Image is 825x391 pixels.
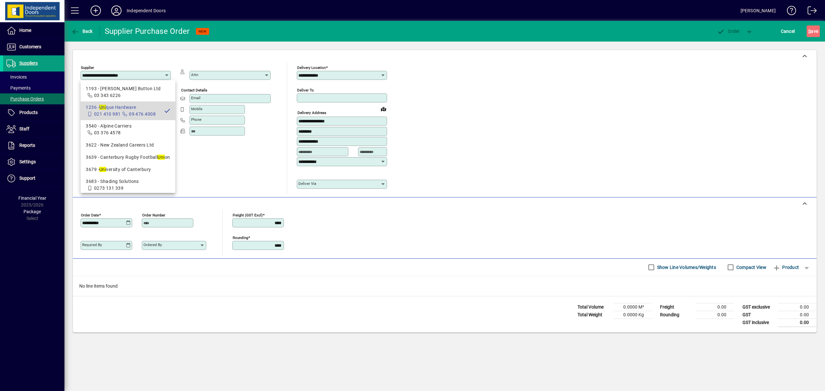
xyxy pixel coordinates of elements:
div: Supplier Purchase Order [105,26,190,36]
td: 0.00 [778,311,817,319]
span: NEW [199,29,207,33]
a: Settings [3,154,64,170]
td: Freight [657,303,695,311]
mat-label: Email [191,96,200,100]
mat-label: Mobile [191,107,202,111]
mat-label: Country [82,159,95,163]
span: Cancel [781,26,795,36]
mat-label: Ordered by [143,243,162,247]
td: GST exclusive [739,303,778,311]
span: Payments [6,85,31,91]
td: GST inclusive [739,319,778,327]
span: Invoices [6,74,27,80]
span: Package [24,209,41,214]
mat-label: Order from [81,88,100,92]
span: Staff [19,126,29,131]
a: Support [3,170,64,186]
a: Customers [3,39,64,55]
mat-label: Deliver To [297,88,314,92]
span: Home [19,28,31,33]
span: Products [19,110,38,115]
td: Total Weight [574,311,613,319]
span: Customers [19,44,41,49]
div: [PERSON_NAME] [741,5,776,16]
td: Total Volume [574,303,613,311]
mat-label: Order date [81,213,99,217]
div: Independent Doors [127,5,166,16]
td: 0.00 [778,319,817,327]
button: Order [714,25,743,37]
mat-label: Required by [82,243,102,247]
span: Financial Year [18,195,46,201]
button: Save [807,25,820,37]
mat-label: Attn [191,72,198,77]
mat-label: Rounding [233,235,248,240]
a: Staff [3,121,64,137]
a: Knowledge Base [782,1,796,22]
app-page-header-button: Back [64,25,100,37]
td: 0.00 [695,303,734,311]
mat-label: Supplier [81,65,94,70]
span: ave [808,26,818,36]
span: S [808,29,811,34]
button: Cancel [779,25,797,37]
a: Invoices [3,72,64,82]
mat-label: Phone [191,117,201,122]
a: Payments [3,82,64,93]
span: Suppliers [19,61,38,66]
span: Support [19,176,35,181]
td: 0.0000 M³ [613,303,652,311]
td: GST [739,311,778,319]
a: View on map [378,104,389,114]
a: Purchase Orders [3,93,64,104]
a: Logout [803,1,817,22]
td: 0.00 [695,311,734,319]
mat-label: Order number [142,213,165,217]
a: Reports [3,138,64,154]
label: Show Line Volumes/Weights [656,264,716,271]
span: Purchase Orders [6,96,44,101]
td: Rounding [657,311,695,319]
span: Settings [19,159,36,164]
mat-label: Delivery Location [297,65,326,70]
div: No line items found [73,276,817,296]
span: Order [717,29,740,34]
label: Compact View [735,264,766,271]
span: Back [71,29,93,34]
a: Home [3,23,64,39]
td: 0.0000 Kg [613,311,652,319]
mat-label: Freight (GST excl) [233,213,263,217]
mat-label: Deliver via [298,181,316,186]
span: Reports [19,143,35,148]
button: Profile [106,5,127,16]
button: Back [70,25,94,37]
button: Add [85,5,106,16]
td: 0.00 [778,303,817,311]
a: Products [3,105,64,121]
